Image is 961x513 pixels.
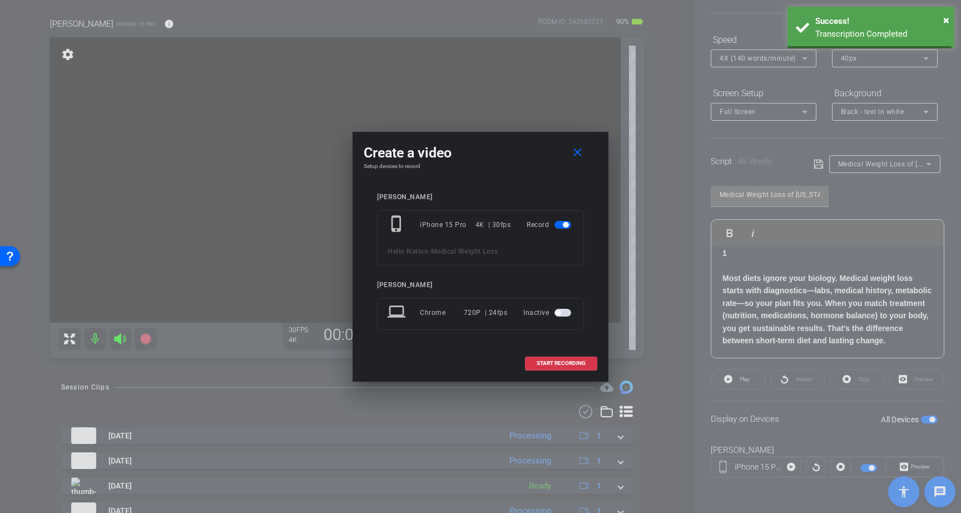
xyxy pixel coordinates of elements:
button: START RECORDING [525,357,597,371]
div: [PERSON_NAME] [377,193,584,201]
div: Inactive [523,303,573,323]
div: 720P | 24fps [464,303,508,323]
h4: Setup devices to record [364,163,597,170]
div: Success! [815,15,946,28]
div: [PERSON_NAME] [377,281,584,289]
mat-icon: laptop [388,303,408,323]
div: Record [527,215,573,235]
div: iPhone 15 Pro [420,215,475,235]
span: × [943,13,949,27]
span: Medical Weight Loss [431,248,498,255]
span: START RECORDING [537,361,586,366]
mat-icon: close [571,146,584,160]
div: 4K | 30fps [475,215,511,235]
span: Hello Nation [388,248,428,255]
div: Transcription Completed [815,28,946,41]
mat-icon: phone_iphone [388,215,408,235]
span: - [428,248,431,255]
button: Close [943,12,949,28]
div: Create a video [364,143,597,163]
div: Chrome [420,303,464,323]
